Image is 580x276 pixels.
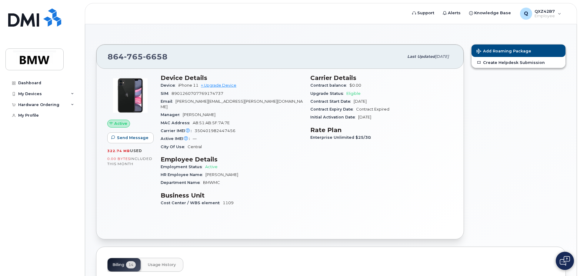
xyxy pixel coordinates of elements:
span: 864 [108,52,168,61]
span: used [130,148,142,153]
span: Active [114,121,127,126]
span: 6658 [143,52,168,61]
span: 0.00 Bytes [107,157,130,161]
span: MAC Address [161,121,193,125]
span: 8901260707769174737 [172,91,223,96]
span: Contract Expiry Date [310,107,356,111]
a: + Upgrade Device [201,83,236,88]
span: [DATE] [354,99,367,104]
span: Upgrade Status [310,91,346,96]
span: BMWMC [203,180,220,185]
span: 1109 [223,201,234,205]
span: Enterprise Unlimited $25/30 [310,135,374,140]
h3: Device Details [161,74,303,81]
img: Open chat [560,256,570,266]
span: Add Roaming Package [476,49,531,55]
h3: Business Unit [161,192,303,199]
span: Active [205,165,218,169]
span: iPhone 11 [178,83,198,88]
span: [DATE] [435,54,449,59]
span: Manager [161,112,183,117]
span: A8:51:AB:5F:7A:7E [193,121,230,125]
span: Contract balance [310,83,349,88]
button: Send Message [107,132,154,143]
span: HR Employee Name [161,172,205,177]
span: Email [161,99,175,104]
span: Initial Activation Date [310,115,358,119]
h3: Carrier Details [310,74,453,81]
span: [DATE] [358,115,371,119]
span: Carrier IMEI [161,128,195,133]
span: Employment Status [161,165,205,169]
span: 350401982447456 [195,128,235,133]
span: SIM [161,91,172,96]
button: Add Roaming Package [472,45,565,57]
h3: Employee Details [161,156,303,163]
span: City Of Use [161,145,188,149]
span: Eligible [346,91,361,96]
span: Cost Center / WBS element [161,201,223,205]
a: Create Helpdesk Submission [472,57,565,68]
span: 322.74 MB [107,149,130,153]
span: 765 [124,52,143,61]
span: Send Message [117,135,148,141]
span: Contract Start Date [310,99,354,104]
span: Last updated [407,54,435,59]
span: Device [161,83,178,88]
span: $0.00 [349,83,361,88]
span: [PERSON_NAME][EMAIL_ADDRESS][PERSON_NAME][DOMAIN_NAME] [161,99,303,109]
span: [PERSON_NAME] [205,172,238,177]
span: [PERSON_NAME] [183,112,215,117]
span: — [193,136,197,141]
img: iPhone_11.jpg [112,77,148,114]
h3: Rate Plan [310,126,453,134]
span: Contract Expired [356,107,389,111]
span: Central [188,145,202,149]
span: Department Name [161,180,203,185]
span: Active IMEI [161,136,193,141]
span: Usage History [148,262,176,267]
